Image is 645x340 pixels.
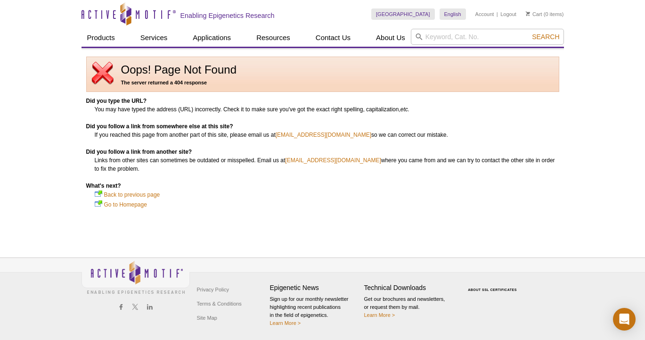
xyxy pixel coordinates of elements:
a: Logout [500,11,516,17]
dt: Did you follow a link from another site? [86,148,559,156]
a: [GEOGRAPHIC_DATA] [371,8,435,20]
h1: Oops! Page Not Found [91,64,554,76]
a: ABOUT SSL CERTIFICATES [468,288,517,291]
a: Terms & Conditions [195,297,244,311]
li: (0 items) [526,8,564,20]
a: [EMAIL_ADDRESS][DOMAIN_NAME] [276,131,371,139]
a: Privacy Policy [195,282,231,297]
a: [EMAIL_ADDRESS][DOMAIN_NAME] [285,156,381,165]
button: Search [529,33,562,41]
p: Get our brochures and newsletters, or request them by mail. [364,295,454,319]
a: English [440,8,466,20]
a: Go to Homepage [104,200,147,209]
a: Learn More > [364,312,395,318]
a: Back to previous page [104,190,160,199]
a: Site Map [195,311,220,325]
dd: If you reached this page from another part of this site, please email us at so we can correct our... [95,131,559,139]
a: Resources [251,29,296,47]
img: Active Motif, [82,258,190,296]
img: Your Cart [526,11,530,16]
dt: Did you follow a link from somewhere else at this site? [86,122,559,131]
h4: Technical Downloads [364,284,454,292]
li: | [497,8,498,20]
a: Learn More > [270,320,301,326]
img: page not found [91,62,114,84]
input: Keyword, Cat. No. [411,29,564,45]
dt: What's next? [86,182,559,190]
a: About Us [370,29,411,47]
p: Sign up for our monthly newsletter highlighting recent publications in the field of epigenetics. [270,295,359,327]
h2: Enabling Epigenetics Research [180,11,275,20]
dd: Links from other sites can sometimes be outdated or misspelled. Email us at where you came from a... [95,156,559,173]
div: Open Intercom Messenger [613,308,636,331]
a: Services [135,29,173,47]
a: Contact Us [310,29,356,47]
dt: Did you type the URL? [86,97,559,105]
a: Products [82,29,121,47]
a: Applications [187,29,237,47]
a: Account [475,11,494,17]
em: etc. [400,106,409,113]
h4: Epigenetic News [270,284,359,292]
table: Click to Verify - This site chose Symantec SSL for secure e-commerce and confidential communicati... [458,274,529,295]
h5: The server returned a 404 response [91,78,554,87]
dd: You may have typed the address (URL) incorrectly. Check it to make sure you've got the exact righ... [95,105,559,114]
a: Cart [526,11,542,17]
span: Search [532,33,559,41]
